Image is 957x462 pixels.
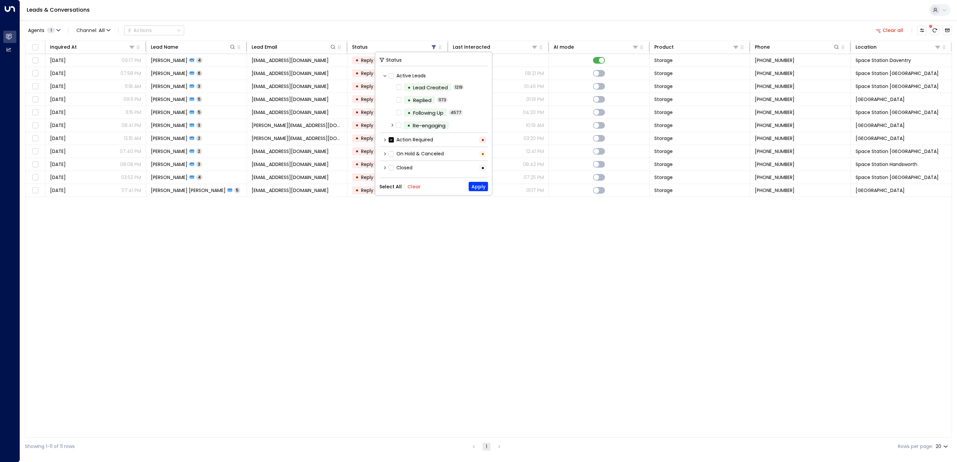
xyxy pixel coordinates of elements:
div: • [355,94,359,105]
span: Aug 16, 2025 [50,96,66,103]
span: +447905427221 [755,83,794,90]
span: Caron Willis [151,83,188,90]
div: • [355,68,359,79]
p: 07:41 PM [121,187,141,194]
span: Space Station Garretts Green [856,174,939,181]
span: All [99,28,105,33]
span: 3 [196,83,202,89]
span: 1219 [453,84,464,90]
span: +447834691553 [755,70,794,77]
span: Christopher Spencer Jones [151,187,226,194]
span: +447502431236 [755,135,794,142]
span: Emily Stout [151,148,188,155]
span: abdul.basit453@gmail.com [252,161,329,168]
span: Toggle select row [31,160,39,169]
span: Toggle select row [31,147,39,156]
span: Jul 30, 2025 [50,148,66,155]
p: 11:18 AM [125,83,141,90]
p: 11:15 PM [125,109,141,116]
div: • [407,107,411,118]
div: • [355,185,359,196]
label: Action Required [389,136,433,143]
span: 5 [196,96,202,102]
span: Storage [654,109,673,116]
a: Leads & Conversations [27,6,90,14]
div: AI mode [554,43,574,51]
button: Clear all [873,26,906,35]
div: Lead Email [252,43,337,51]
div: Following Up [413,109,443,116]
span: Reply Needed [361,174,393,181]
span: Space Station Hall Green [856,96,905,103]
span: Space Station Stirchley [856,135,905,142]
span: +447429387543 [755,96,794,103]
span: Jul 14, 2025 [50,109,66,116]
p: 08:21 PM [525,70,544,77]
label: Active Leads [389,72,426,79]
p: 08:08 PM [120,161,141,168]
button: Agents1 [25,26,63,35]
span: +447543577405 [755,57,794,64]
div: • [355,172,359,183]
span: Storage [654,174,673,181]
span: Aug 24, 2025 [50,57,66,64]
span: Toggle select row [31,95,39,104]
span: 1173 [437,97,448,103]
span: Storage [654,135,673,142]
span: Agents [28,28,44,33]
div: Status [352,43,437,51]
span: Jul 15, 2025 [50,187,66,194]
div: • [355,81,359,92]
span: Toggle select row [31,173,39,182]
button: Channel:All [74,26,113,35]
div: Replied [413,96,431,104]
button: page 1 [483,443,491,451]
span: Aug 04, 2025 [50,83,66,90]
span: Status [386,56,402,64]
div: • [355,133,359,144]
div: Lead Created [413,83,448,91]
p: 12:41 PM [526,148,544,155]
p: 07:40 PM [120,148,141,155]
div: Product [654,43,739,51]
span: Storage [654,122,673,129]
span: 1 [47,28,55,33]
div: • [355,159,359,170]
span: Space Station Garretts Green [856,148,939,155]
p: 09:17 PM [122,57,141,64]
span: 5 [234,187,240,193]
span: cjsj55@gmail.com [252,187,329,194]
span: 4577 [449,110,463,116]
span: Reply Needed [361,135,393,142]
span: Space Station Daventry [856,57,911,64]
span: 4 [196,57,203,63]
span: Space Station Doncaster [856,83,939,90]
span: Aug 05, 2025 [50,161,66,168]
span: Space Station Stirchley [856,187,905,194]
button: Customize [917,26,927,35]
p: 07:58 PM [120,70,141,77]
span: Reply Needed [361,148,393,155]
div: • [407,94,411,106]
div: Lead Email [252,43,277,51]
span: Reply Needed [361,57,393,64]
div: Lead Name [151,43,178,51]
span: +447919347456 [755,109,794,116]
span: 3 [196,122,202,128]
span: +447881810451 [755,187,794,194]
span: Toggle select row [31,69,39,78]
p: 09:11 PM [123,96,141,103]
span: Aug 19, 2025 [50,70,66,77]
div: Showing 1-11 of 11 rows [25,443,75,450]
div: Inquired At [50,43,135,51]
span: Storage [654,70,673,77]
span: Gemma Hartley [151,70,188,77]
div: Location [856,43,941,51]
span: brettdeoli@gmail.com [252,57,329,64]
span: +447745859112 [755,148,794,155]
label: Closed [389,164,412,171]
span: rohenahanif@hotmail.com [252,174,329,181]
div: Location [856,43,877,51]
span: +447492285405 [755,174,794,181]
span: Reply Needed [361,83,393,90]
